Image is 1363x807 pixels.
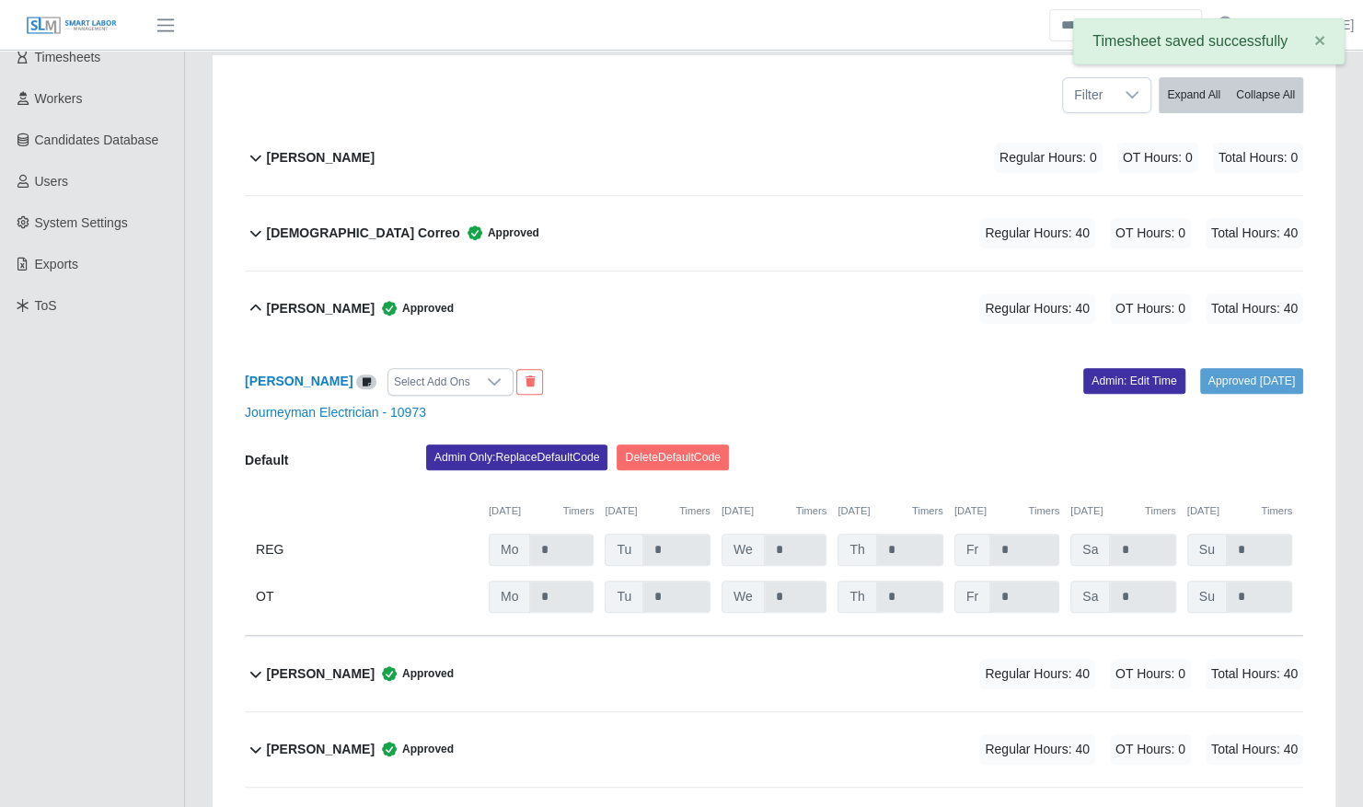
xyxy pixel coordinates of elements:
button: End Worker & Remove from the Timesheet [516,369,543,395]
span: Regular Hours: 40 [979,294,1095,324]
button: Timers [1145,503,1176,519]
span: Workers [35,91,83,106]
a: [PERSON_NAME] [1248,16,1354,35]
span: ToS [35,298,57,313]
span: Th [837,534,876,566]
button: [DEMOGRAPHIC_DATA] Correo Approved Regular Hours: 40 OT Hours: 0 Total Hours: 40 [245,196,1303,271]
input: Search [1049,9,1202,41]
span: Fr [954,534,990,566]
span: Timesheets [35,50,101,64]
div: bulk actions [1159,77,1303,113]
button: Timers [912,503,943,519]
a: Admin: Edit Time [1083,368,1185,394]
span: OT Hours: 0 [1110,659,1191,689]
span: Regular Hours: 0 [994,143,1103,173]
button: Admin Only:ReplaceDefaultCode [426,444,608,470]
span: Approved [375,664,454,683]
span: Mo [489,581,530,613]
b: [PERSON_NAME] [267,740,375,759]
span: We [722,534,765,566]
span: Mo [489,534,530,566]
button: [PERSON_NAME] Regular Hours: 0 OT Hours: 0 Total Hours: 0 [245,121,1303,195]
span: Sa [1070,581,1110,613]
span: Fr [954,581,990,613]
b: [PERSON_NAME] [267,299,375,318]
span: Regular Hours: 40 [979,734,1095,765]
div: [DATE] [954,503,1059,519]
button: Collapse All [1228,77,1303,113]
button: Timers [679,503,710,519]
span: Filter [1063,78,1114,112]
div: OT [256,581,478,613]
span: Candidates Database [35,133,159,147]
span: Exports [35,257,78,271]
div: [DATE] [489,503,594,519]
span: OT Hours: 0 [1110,218,1191,248]
b: [PERSON_NAME] [267,148,375,167]
span: We [722,581,765,613]
b: [DEMOGRAPHIC_DATA] Correo [267,224,460,243]
b: Default [245,453,288,467]
div: [DATE] [1187,503,1292,519]
span: OT Hours: 0 [1117,143,1198,173]
a: [PERSON_NAME] [245,374,352,388]
div: [DATE] [722,503,826,519]
span: Su [1187,581,1227,613]
button: Expand All [1159,77,1229,113]
div: Timesheet saved successfully [1073,18,1345,64]
div: Select Add Ons [388,369,476,395]
span: OT Hours: 0 [1110,734,1191,765]
span: Tu [605,581,643,613]
div: [DATE] [1070,503,1175,519]
span: Total Hours: 40 [1206,734,1303,765]
span: Regular Hours: 40 [979,218,1095,248]
button: [PERSON_NAME] Approved Regular Hours: 40 OT Hours: 0 Total Hours: 40 [245,271,1303,346]
span: Th [837,581,876,613]
a: View/Edit Notes [356,374,376,388]
span: Total Hours: 40 [1206,218,1303,248]
a: Approved [DATE] [1200,368,1303,394]
span: Approved [460,224,539,242]
span: Su [1187,534,1227,566]
span: Approved [375,299,454,317]
button: DeleteDefaultCode [617,444,729,470]
img: SLM Logo [26,16,118,36]
div: [DATE] [837,503,942,519]
button: Timers [795,503,826,519]
span: × [1314,29,1325,51]
span: Users [35,174,69,189]
button: Timers [1261,503,1292,519]
b: [PERSON_NAME] [267,664,375,684]
button: Timers [1028,503,1059,519]
a: Journeyman Electrician - 10973 [245,405,426,420]
span: Total Hours: 40 [1206,294,1303,324]
span: Tu [605,534,643,566]
span: Regular Hours: 40 [979,659,1095,689]
span: System Settings [35,215,128,230]
button: [PERSON_NAME] Approved Regular Hours: 40 OT Hours: 0 Total Hours: 40 [245,712,1303,787]
span: Sa [1070,534,1110,566]
button: [PERSON_NAME] Approved Regular Hours: 40 OT Hours: 0 Total Hours: 40 [245,637,1303,711]
div: [DATE] [605,503,710,519]
button: Timers [563,503,595,519]
span: Total Hours: 40 [1206,659,1303,689]
span: OT Hours: 0 [1110,294,1191,324]
span: Total Hours: 0 [1213,143,1303,173]
span: Approved [375,740,454,758]
div: REG [256,534,478,566]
